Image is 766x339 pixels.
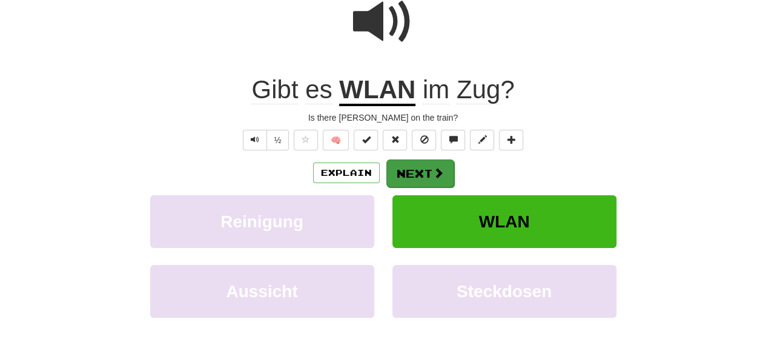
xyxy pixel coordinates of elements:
span: WLAN [479,212,530,231]
span: Zug [457,75,500,104]
button: Reset to 0% Mastered (alt+r) [383,130,407,150]
button: Aussicht [150,265,374,318]
button: Play sentence audio (ctl+space) [243,130,267,150]
button: Next [386,159,454,187]
button: Ignore sentence (alt+i) [412,130,436,150]
button: Steckdosen [392,265,616,318]
button: Edit sentence (alt+d) [470,130,494,150]
span: Gibt [251,75,298,104]
span: Aussicht [226,282,297,301]
button: Add to collection (alt+a) [499,130,523,150]
button: Set this sentence to 100% Mastered (alt+m) [354,130,378,150]
span: Reinigung [220,212,303,231]
span: im [423,75,449,104]
button: Reinigung [150,195,374,248]
button: Favorite sentence (alt+f) [294,130,318,150]
button: Discuss sentence (alt+u) [441,130,465,150]
span: Steckdosen [457,282,552,301]
u: WLAN [339,75,415,106]
button: Explain [313,163,380,183]
button: ½ [266,130,289,150]
button: WLAN [392,195,616,248]
button: 🧠 [323,130,349,150]
span: es [305,75,332,104]
div: Text-to-speech controls [240,130,289,150]
div: Is there [PERSON_NAME] on the train? [38,112,728,124]
span: ? [415,75,514,104]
